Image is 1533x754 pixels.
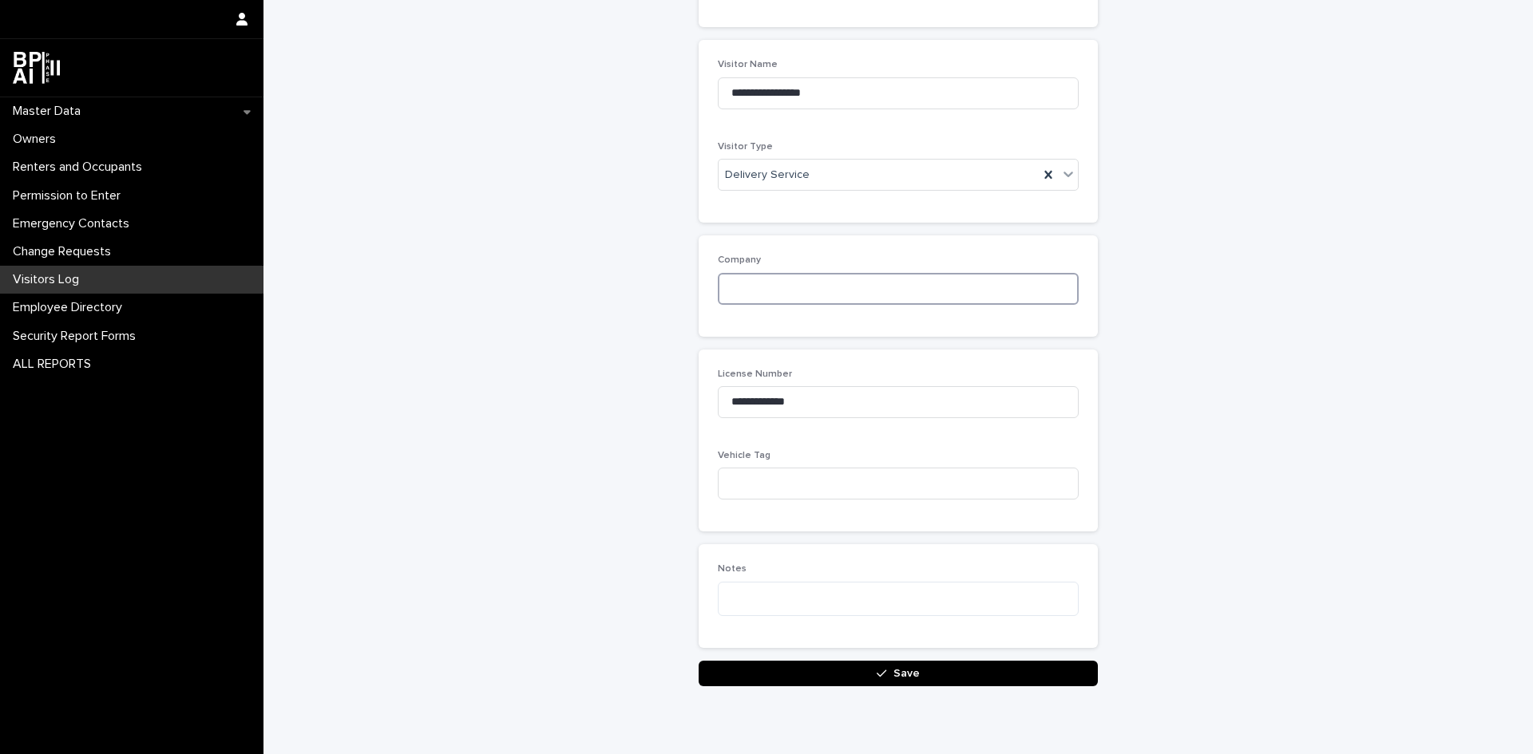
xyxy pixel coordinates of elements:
span: Company [718,255,761,265]
p: Employee Directory [6,300,135,315]
p: Master Data [6,104,93,119]
span: Notes [718,564,747,574]
p: Security Report Forms [6,329,149,344]
p: Emergency Contacts [6,216,142,231]
p: ALL REPORTS [6,357,104,372]
span: Save [893,668,920,679]
p: Owners [6,132,69,147]
span: Vehicle Tag [718,451,770,460]
span: License Number [718,369,792,379]
span: Delivery Service [725,167,810,184]
span: Visitor Name [718,60,778,69]
p: Renters and Occupants [6,160,155,175]
button: Save [699,661,1098,686]
span: Visitor Type [718,142,773,152]
img: dwgmcNfxSF6WIOOXiGgu [13,52,60,84]
p: Change Requests [6,244,124,259]
p: Visitors Log [6,272,92,287]
p: Permission to Enter [6,188,133,203]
